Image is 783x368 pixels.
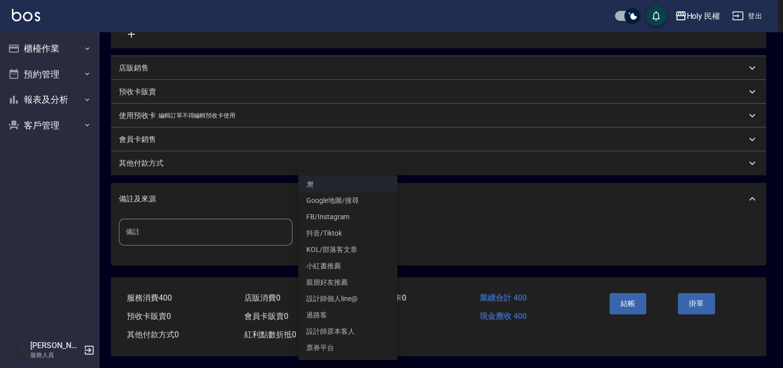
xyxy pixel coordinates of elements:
[298,340,397,356] li: 票券平台
[298,291,397,307] li: 設計師個人line@
[298,307,397,323] li: 過路客
[298,225,397,242] li: 抖音/Tiktok
[298,274,397,291] li: 親朋好友推薦
[298,258,397,274] li: 小紅書推薦
[298,323,397,340] li: 設計師原本客人
[298,209,397,225] li: FB/Instagram
[298,192,397,209] li: Google地圖/搜尋
[298,242,397,258] li: KOL/部落客文章
[306,179,313,189] em: 無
